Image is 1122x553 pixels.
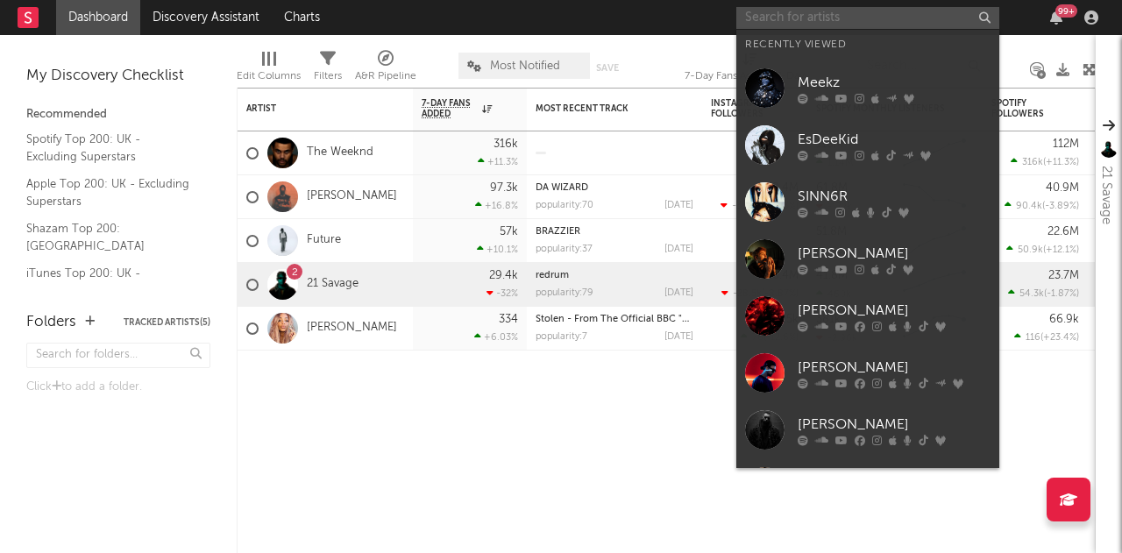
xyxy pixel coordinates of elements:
[736,230,999,287] a: [PERSON_NAME]
[500,226,518,238] div: 57k
[736,7,999,29] input: Search for artists
[721,287,799,299] div: ( )
[499,314,518,325] div: 334
[798,243,991,264] div: [PERSON_NAME]
[237,66,301,87] div: Edit Columns
[536,271,693,280] div: redrum
[307,321,397,336] a: [PERSON_NAME]
[536,271,569,280] a: redrum
[26,343,210,368] input: Search for folders...
[422,98,478,119] span: 7-Day Fans Added
[355,66,416,87] div: A&R Pipeline
[736,401,999,458] a: [PERSON_NAME]
[314,66,342,87] div: Filters
[991,98,1053,119] div: Spotify Followers
[536,332,587,342] div: popularity: 7
[486,287,518,299] div: -32 %
[474,331,518,343] div: +6.03 %
[1045,202,1076,211] span: -3.89 %
[664,245,693,254] div: [DATE]
[478,156,518,167] div: +11.3 %
[1047,226,1079,238] div: 22.6M
[736,458,999,515] a: [PERSON_NAME]
[1096,166,1117,224] div: 21 Savage
[26,312,76,333] div: Folders
[355,44,416,95] div: A&R Pipeline
[664,288,693,298] div: [DATE]
[307,189,397,204] a: [PERSON_NAME]
[1049,314,1079,325] div: 66.9k
[26,104,210,125] div: Recommended
[1046,158,1076,167] span: +11.3 %
[798,300,991,321] div: [PERSON_NAME]
[1014,331,1079,343] div: ( )
[736,117,999,174] a: EsDeeKid
[26,219,193,255] a: Shazam Top 200: [GEOGRAPHIC_DATA]
[736,344,999,401] a: [PERSON_NAME]
[536,227,580,237] a: BRAZZIER
[732,202,761,211] span: -39.5k
[596,63,619,73] button: Save
[733,289,762,299] span: -28.5k
[307,233,341,248] a: Future
[26,264,193,300] a: iTunes Top 200: UK - Excluding Catalog
[490,60,560,72] span: Most Notified
[1050,11,1062,25] button: 99+
[494,138,518,150] div: 316k
[536,183,693,193] div: DA WIZARD
[721,200,799,211] div: ( )
[490,182,518,194] div: 97.3k
[711,98,772,119] div: Instagram Followers
[475,200,518,211] div: +16.8 %
[477,244,518,255] div: +10.1 %
[1016,202,1042,211] span: 90.4k
[1022,158,1043,167] span: 316k
[1046,245,1076,255] span: +12.1 %
[1026,333,1040,343] span: 116
[798,357,991,378] div: [PERSON_NAME]
[536,183,588,193] a: DA WIZARD
[1055,4,1077,18] div: 99 +
[314,44,342,95] div: Filters
[536,245,593,254] div: popularity: 37
[798,186,991,207] div: SINN6R
[26,130,193,166] a: Spotify Top 200: UK - Excluding Superstars
[26,66,210,87] div: My Discovery Checklist
[1018,245,1043,255] span: 50.9k
[307,145,373,160] a: The Weeknd
[536,103,667,114] div: Most Recent Track
[536,315,693,324] div: Stolen - From The Official BBC "Champion" Soundtrack
[1005,200,1079,211] div: ( )
[246,103,378,114] div: Artist
[1011,156,1079,167] div: ( )
[536,227,693,237] div: BRAZZIER
[1006,244,1079,255] div: ( )
[798,72,991,93] div: Meekz
[536,201,593,210] div: popularity: 70
[685,44,816,95] div: 7-Day Fans Added (7-Day Fans Added)
[745,34,991,55] div: Recently Viewed
[536,315,789,324] a: Stolen - From The Official BBC "Champion" Soundtrack
[307,277,359,292] a: 21 Savage
[736,60,999,117] a: Meekz
[1048,270,1079,281] div: 23.7M
[736,287,999,344] a: [PERSON_NAME]
[489,270,518,281] div: 29.4k
[685,66,816,87] div: 7-Day Fans Added (7-Day Fans Added)
[124,318,210,327] button: Tracked Artists(5)
[1043,333,1076,343] span: +23.4 %
[237,44,301,95] div: Edit Columns
[1008,287,1079,299] div: ( )
[1053,138,1079,150] div: 112M
[26,377,210,398] div: Click to add a folder.
[798,129,991,150] div: EsDeeKid
[798,414,991,435] div: [PERSON_NAME]
[664,332,693,342] div: [DATE]
[1046,182,1079,194] div: 40.9M
[26,174,193,210] a: Apple Top 200: UK - Excluding Superstars
[1019,289,1044,299] span: 54.3k
[1047,289,1076,299] span: -1.87 %
[664,201,693,210] div: [DATE]
[536,288,593,298] div: popularity: 79
[736,174,999,230] a: SINN6R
